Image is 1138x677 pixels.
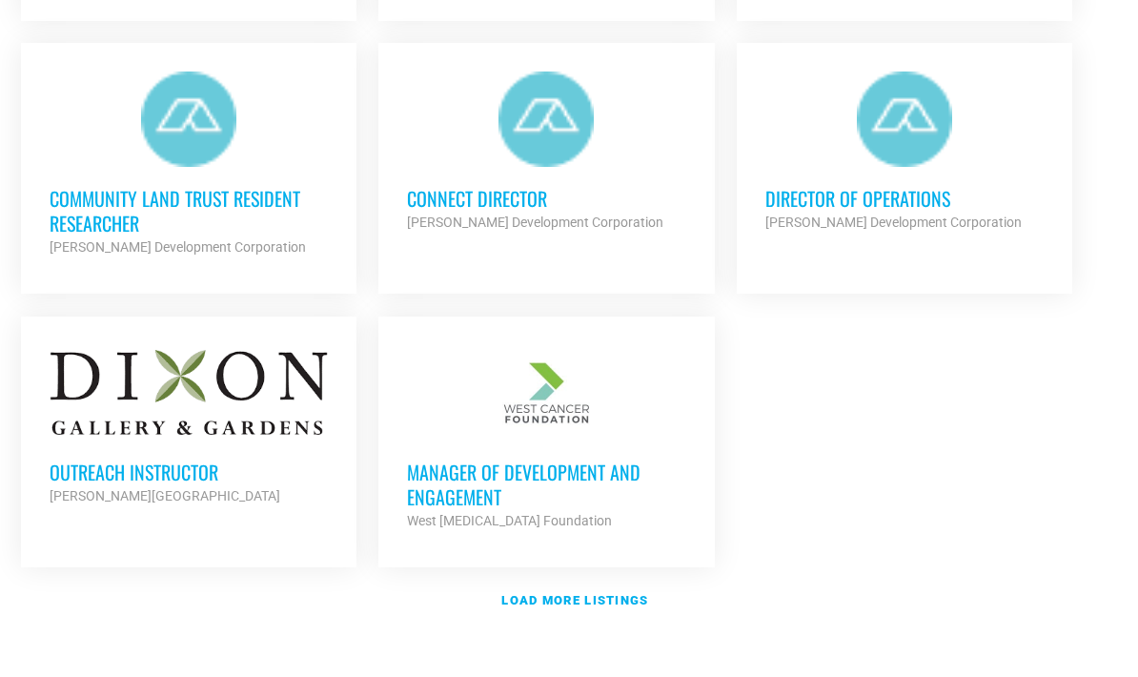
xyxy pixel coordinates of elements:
h3: Director of Operations [765,186,1044,211]
a: Load more listings [10,579,1128,623]
a: Director of Operations [PERSON_NAME] Development Corporation [737,43,1072,262]
strong: [PERSON_NAME] Development Corporation [407,215,663,230]
strong: [PERSON_NAME] Development Corporation [765,215,1022,230]
h3: Manager of Development and Engagement [407,460,685,509]
a: Outreach Instructor [PERSON_NAME][GEOGRAPHIC_DATA] [21,317,356,536]
a: Community Land Trust Resident Researcher [PERSON_NAME] Development Corporation [21,43,356,287]
h3: Connect Director [407,186,685,211]
strong: [PERSON_NAME][GEOGRAPHIC_DATA] [50,488,280,503]
a: Manager of Development and Engagement West [MEDICAL_DATA] Foundation [378,317,714,561]
strong: [PERSON_NAME] Development Corporation [50,239,306,255]
h3: Outreach Instructor [50,460,328,484]
strong: Load more listings [501,593,648,607]
strong: West [MEDICAL_DATA] Foundation [407,513,612,528]
a: Connect Director [PERSON_NAME] Development Corporation [378,43,714,262]
h3: Community Land Trust Resident Researcher [50,186,328,236]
